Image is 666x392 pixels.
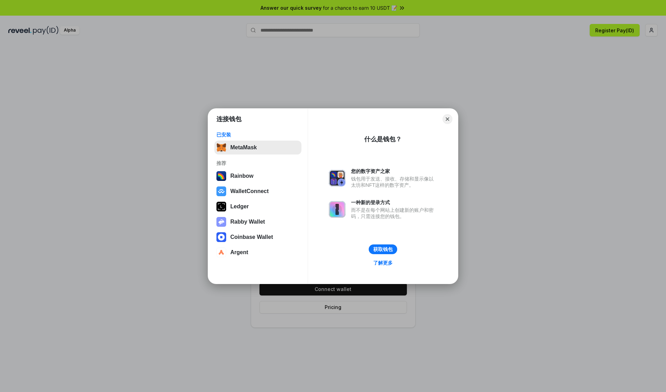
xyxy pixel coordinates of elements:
[230,203,249,210] div: Ledger
[216,132,299,138] div: 已安装
[214,245,301,259] button: Argent
[373,246,393,252] div: 获取钱包
[230,234,273,240] div: Coinbase Wallet
[216,202,226,211] img: svg+xml,%3Csvg%20xmlns%3D%22http%3A%2F%2Fwww.w3.org%2F2000%2Fsvg%22%20width%3D%2228%22%20height%3...
[329,170,345,186] img: svg+xml,%3Csvg%20xmlns%3D%22http%3A%2F%2Fwww.w3.org%2F2000%2Fsvg%22%20fill%3D%22none%22%20viewBox...
[216,171,226,181] img: svg+xml,%3Csvg%20width%3D%22120%22%20height%3D%22120%22%20viewBox%3D%220%200%20120%20120%22%20fil...
[369,258,397,267] a: 了解更多
[230,144,257,151] div: MetaMask
[351,199,437,206] div: 一种新的登录方式
[216,217,226,227] img: svg+xml,%3Csvg%20xmlns%3D%22http%3A%2F%2Fwww.w3.org%2F2000%2Fsvg%22%20fill%3D%22none%22%20viewBox...
[329,201,345,218] img: svg+xml,%3Csvg%20xmlns%3D%22http%3A%2F%2Fwww.w3.org%2F2000%2Fsvg%22%20fill%3D%22none%22%20viewBox...
[216,115,241,123] h1: 连接钱包
[214,200,301,214] button: Ledger
[214,184,301,198] button: WalletConnect
[230,173,254,179] div: Rainbow
[364,135,402,143] div: 什么是钱包？
[351,176,437,188] div: 钱包用于发送、接收、存储和显示像以太坊和NFT这样的数字资产。
[214,169,301,183] button: Rainbow
[351,207,437,219] div: 而不是在每个网站上创建新的账户和密码，只需连接您的钱包。
[351,168,437,174] div: 您的数字资产之家
[216,186,226,196] img: svg+xml,%3Csvg%20width%3D%2228%22%20height%3D%2228%22%20viewBox%3D%220%200%2028%2028%22%20fill%3D...
[369,244,397,254] button: 获取钱包
[214,215,301,229] button: Rabby Wallet
[443,114,452,124] button: Close
[216,232,226,242] img: svg+xml,%3Csvg%20width%3D%2228%22%20height%3D%2228%22%20viewBox%3D%220%200%2028%2028%22%20fill%3D...
[230,219,265,225] div: Rabby Wallet
[216,160,299,166] div: 推荐
[216,248,226,257] img: svg+xml,%3Csvg%20width%3D%2228%22%20height%3D%2228%22%20viewBox%3D%220%200%2028%2028%22%20fill%3D...
[230,249,248,256] div: Argent
[214,141,301,155] button: MetaMask
[230,188,269,194] div: WalletConnect
[373,260,393,266] div: 了解更多
[214,230,301,244] button: Coinbase Wallet
[216,143,226,152] img: svg+xml,%3Csvg%20fill%3D%22none%22%20height%3D%2233%22%20viewBox%3D%220%200%2035%2033%22%20width%...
